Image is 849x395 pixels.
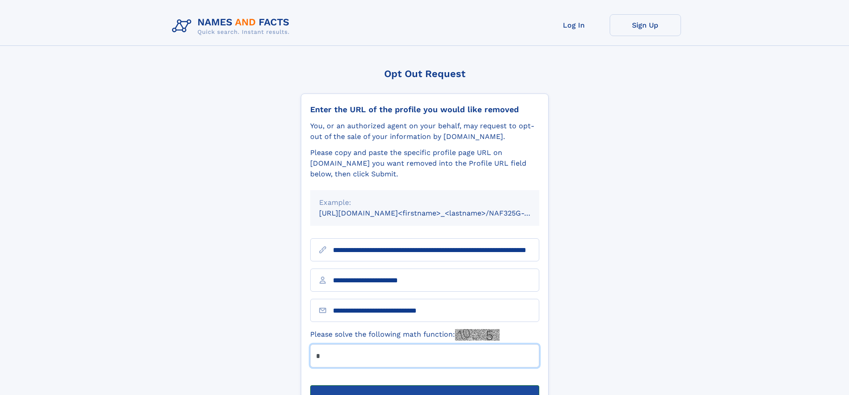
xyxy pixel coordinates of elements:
div: You, or an authorized agent on your behalf, may request to opt-out of the sale of your informatio... [310,121,539,142]
small: [URL][DOMAIN_NAME]<firstname>_<lastname>/NAF325G-xxxxxxxx [319,209,556,217]
div: Example: [319,197,530,208]
a: Log In [538,14,610,36]
div: Please copy and paste the specific profile page URL on [DOMAIN_NAME] you want removed into the Pr... [310,147,539,179]
img: Logo Names and Facts [168,14,297,38]
div: Enter the URL of the profile you would like removed [310,105,539,114]
label: Please solve the following math function: [310,329,500,341]
a: Sign Up [610,14,681,36]
div: Opt Out Request [301,68,549,79]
